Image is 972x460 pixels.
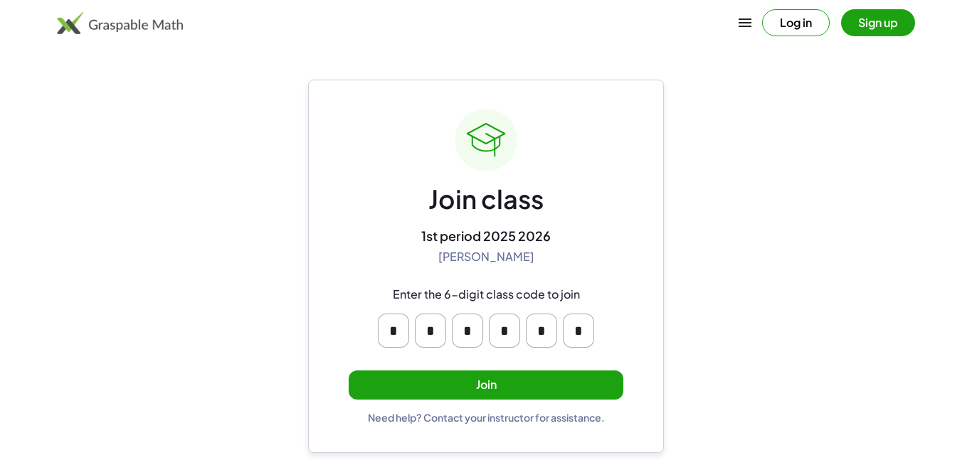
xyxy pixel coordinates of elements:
[841,9,915,36] button: Sign up
[378,314,409,348] input: Please enter OTP character 1
[415,314,446,348] input: Please enter OTP character 2
[428,183,544,216] div: Join class
[489,314,520,348] input: Please enter OTP character 4
[368,411,605,424] div: Need help? Contact your instructor for assistance.
[526,314,557,348] input: Please enter OTP character 5
[452,314,483,348] input: Please enter OTP character 3
[393,287,580,302] div: Enter the 6-digit class code to join
[762,9,830,36] button: Log in
[349,370,623,400] button: Join
[421,228,551,244] div: 1st period 2025 2026
[563,314,594,348] input: Please enter OTP character 6
[438,250,534,264] div: [PERSON_NAME]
